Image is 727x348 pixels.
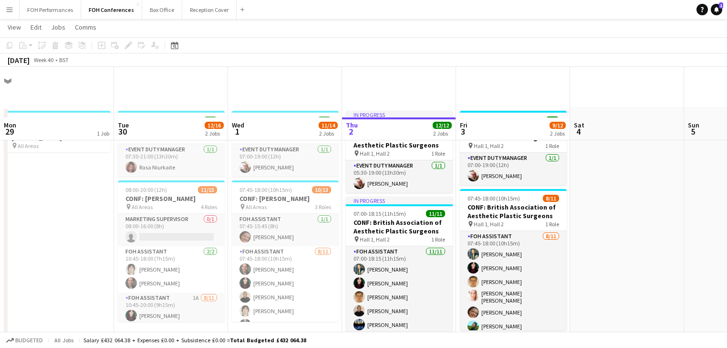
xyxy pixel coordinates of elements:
[474,221,504,228] span: Hall 1, Hall 2
[2,126,16,137] span: 29
[8,23,21,32] span: View
[201,203,217,211] span: 4 Roles
[118,121,129,129] span: Tue
[686,126,699,137] span: 5
[360,236,390,243] span: Hall 1, Hall 2
[546,116,559,124] span: 1/1
[312,186,331,193] span: 10/13
[97,130,109,137] div: 1 Job
[360,150,390,157] span: Hall 1, Hall 2
[719,2,723,9] span: 1
[688,121,699,129] span: Sun
[15,337,43,344] span: Budgeted
[47,21,69,33] a: Jobs
[232,214,339,246] app-card-role: FOH Assistant1/107:45-15:45 (8h)[PERSON_NAME]
[4,121,16,129] span: Mon
[353,210,406,217] span: 07:00-18:15 (11h15m)
[543,195,559,202] span: 8/11
[232,194,339,203] h3: CONF: [PERSON_NAME]
[550,130,565,137] div: 2 Jobs
[118,214,225,246] app-card-role: Marketing Supervisor0/108:00-16:00 (8h)
[118,246,225,293] app-card-role: FOH Assistant2/210:45-18:00 (7h15m)[PERSON_NAME][PERSON_NAME]
[230,126,244,137] span: 1
[18,142,39,149] span: All Areas
[232,144,339,177] app-card-role: Event Duty Manager1/107:00-19:00 (12h)[PERSON_NAME]
[118,194,225,203] h3: CONF: [PERSON_NAME]
[431,236,445,243] span: 1 Role
[132,203,153,211] span: All Areas
[182,0,237,19] button: Reception Cover
[8,55,30,65] div: [DATE]
[125,116,178,124] span: 07:30-21:00 (13h30m)
[232,121,244,129] span: Wed
[346,121,358,129] span: Thu
[460,189,567,330] app-job-card: 07:45-18:00 (10h15m)8/11CONF: British Association of Aesthetic Plastic Surgeons Hall 1, Hall 21 R...
[346,218,453,235] h3: CONF: British Association of Aesthetic Plastic Surgeons
[467,195,520,202] span: 07:45-18:00 (10h15m)
[31,56,55,63] span: Week 40
[125,186,167,193] span: 08:00-20:00 (12h)
[204,116,217,124] span: 1/1
[4,111,111,152] app-job-card: CONF: Set up - [PERSON_NAME] All Areas
[71,21,100,33] a: Comms
[81,0,142,19] button: FOH Conferences
[346,160,453,193] app-card-role: Event Duty Manager1/105:30-19:00 (13h30m)[PERSON_NAME]
[433,130,451,137] div: 2 Jobs
[5,335,44,346] button: Budgeted
[460,121,467,129] span: Fri
[574,121,584,129] span: Sat
[426,210,445,217] span: 11/11
[545,142,559,149] span: 1 Role
[346,197,453,338] app-job-card: In progress07:00-18:15 (11h15m)11/11CONF: British Association of Aesthetic Plastic Surgeons Hall ...
[118,111,225,177] app-job-card: 07:30-21:00 (13h30m)1/1CONF: [PERSON_NAME] All Areas1 RoleEvent Duty Manager1/107:30-21:00 (13h30...
[346,132,453,149] h3: CONF: British Association of Aesthetic Plastic Surgeons
[232,111,339,177] app-job-card: 07:00-19:00 (12h)1/1CONF: [PERSON_NAME] All Areas1 RoleEvent Duty Manager1/107:00-19:00 (12h)[PER...
[116,126,129,137] span: 30
[460,111,567,185] app-job-card: 07:00-19:00 (12h)1/1CONF: British Association of Aesthetic Plastic Surgeons Hall 1, Hall 21 RoleE...
[20,0,81,19] button: FOH Performances
[59,56,69,63] div: BST
[315,203,331,211] span: 3 Roles
[52,337,75,344] span: All jobs
[31,23,42,32] span: Edit
[433,122,452,129] span: 12/12
[346,111,453,193] app-job-card: In progress05:30-19:00 (13h30m)1/1CONF: British Association of Aesthetic Plastic Surgeons Hall 1,...
[83,337,306,344] div: Salary £432 064.38 + Expenses £0.00 + Subsistence £0.00 =
[230,337,306,344] span: Total Budgeted £432 064.38
[460,153,567,185] app-card-role: Event Duty Manager1/107:00-19:00 (12h)[PERSON_NAME]
[545,221,559,228] span: 1 Role
[458,126,467,137] span: 3
[550,122,566,129] span: 9/12
[346,197,453,204] div: In progress
[467,116,509,124] span: 07:00-19:00 (12h)
[239,116,281,124] span: 07:00-19:00 (12h)
[232,180,339,322] app-job-card: 07:45-18:00 (10h15m)10/13CONF: [PERSON_NAME] All Areas3 RolesFOH Assistant1/107:45-15:45 (8h)[PER...
[205,122,224,129] span: 12/16
[118,180,225,322] app-job-card: 08:00-20:00 (12h)11/15CONF: [PERSON_NAME] All Areas4 RolesMarketing Supervisor0/108:00-16:00 (8h)...
[460,203,567,220] h3: CONF: British Association of Aesthetic Plastic Surgeons
[431,150,445,157] span: 1 Role
[319,130,337,137] div: 2 Jobs
[4,21,25,33] a: View
[118,144,225,177] app-card-role: Event Duty Manager1/107:30-21:00 (13h30m)Rasa Niurkaite
[142,0,182,19] button: Box Office
[319,122,338,129] span: 11/14
[246,203,267,211] span: All Areas
[239,186,292,193] span: 07:45-18:00 (10h15m)
[318,116,331,124] span: 1/1
[711,4,722,15] a: 1
[205,130,223,137] div: 2 Jobs
[572,126,584,137] span: 4
[75,23,96,32] span: Comms
[344,126,358,137] span: 2
[51,23,65,32] span: Jobs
